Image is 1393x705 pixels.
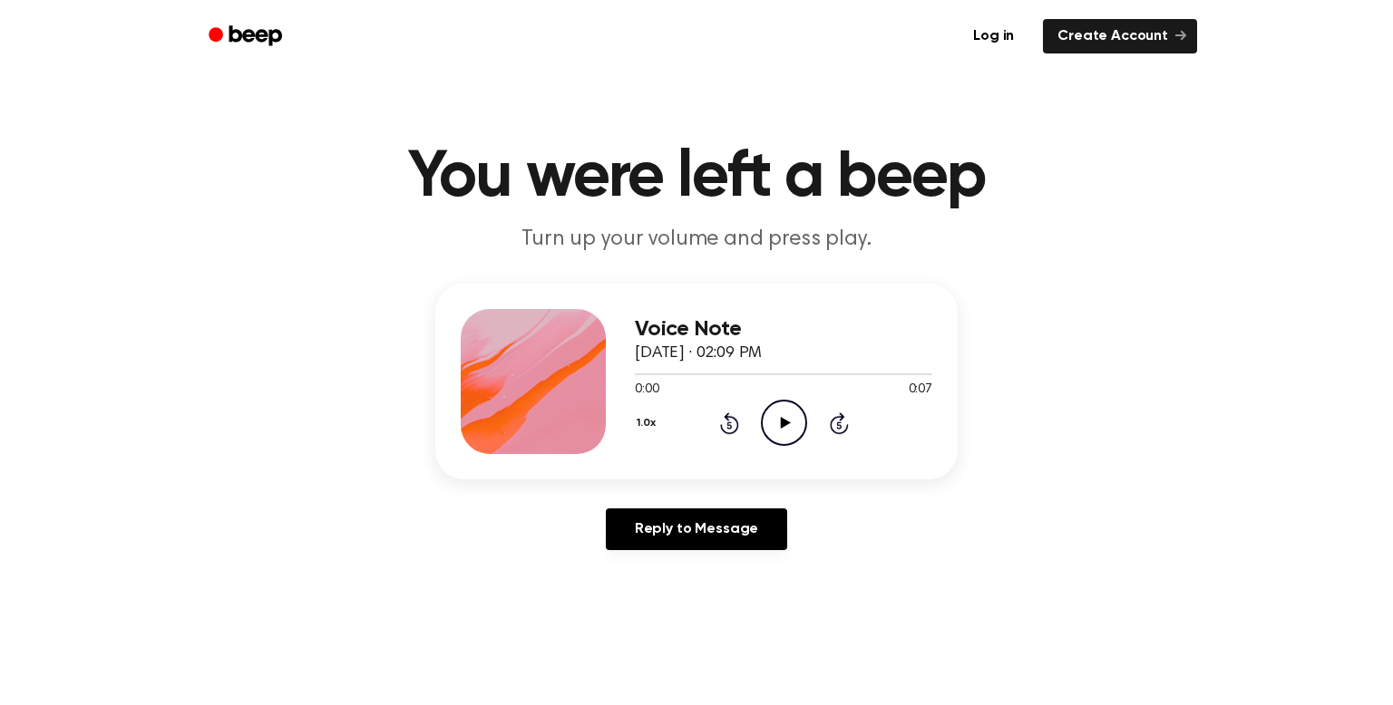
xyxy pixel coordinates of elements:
p: Turn up your volume and press play. [348,225,1045,255]
h3: Voice Note [635,317,932,342]
span: 0:00 [635,381,658,400]
a: Create Account [1043,19,1197,53]
a: Log in [955,15,1032,57]
span: 0:07 [909,381,932,400]
button: 1.0x [635,408,662,439]
span: [DATE] · 02:09 PM [635,345,762,362]
a: Beep [196,19,298,54]
h1: You were left a beep [232,145,1161,210]
a: Reply to Message [606,508,787,550]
